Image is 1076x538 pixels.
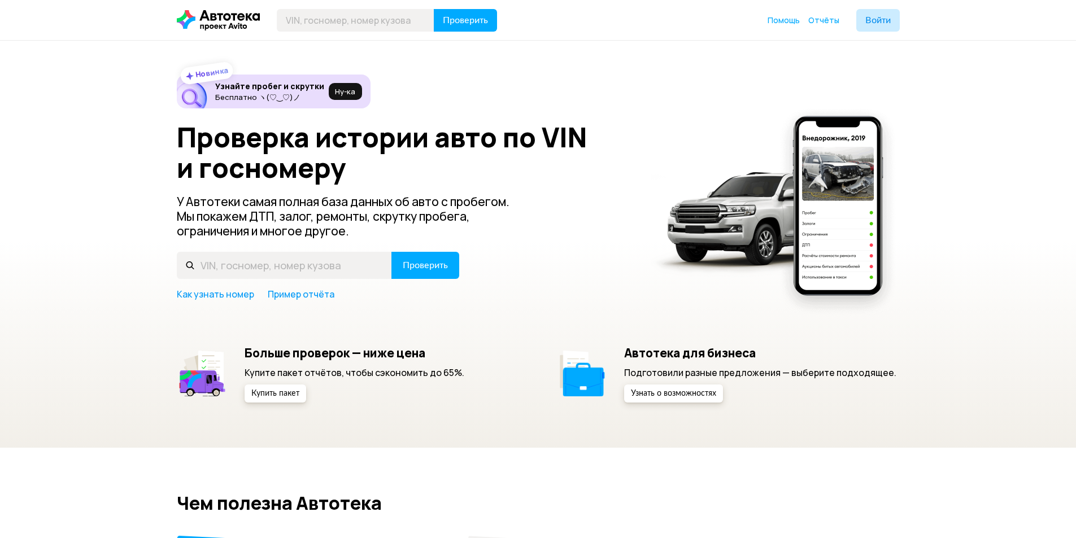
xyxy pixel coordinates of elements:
[177,122,636,183] h1: Проверка истории авто по VIN и госномеру
[177,493,900,513] h2: Чем полезна Автотека
[403,261,448,270] span: Проверить
[215,81,324,91] h6: Узнайте пробег и скрутки
[391,252,459,279] button: Проверить
[251,390,299,397] span: Купить пакет
[177,194,528,238] p: У Автотеки самая полная база данных об авто с пробегом. Мы покажем ДТП, залог, ремонты, скрутку п...
[335,87,355,96] span: Ну‑ка
[624,345,896,360] h5: Автотека для бизнеса
[177,288,254,300] a: Как узнать номер
[245,384,306,403] button: Купить пакет
[177,252,392,279] input: VIN, госномер, номер кузова
[245,345,464,360] h5: Больше проверок — ниже цена
[215,93,324,102] p: Бесплатно ヽ(♡‿♡)ノ
[865,16,891,25] span: Войти
[443,16,488,25] span: Проверить
[624,384,723,403] button: Узнать о возможностях
[245,366,464,379] p: Купите пакет отчётов, чтобы сэкономить до 65%.
[277,9,434,32] input: VIN, госномер, номер кузова
[268,288,334,300] a: Пример отчёта
[768,15,800,26] a: Помощь
[856,9,900,32] button: Войти
[808,15,839,26] a: Отчёты
[194,65,229,80] strong: Новинка
[434,9,497,32] button: Проверить
[768,15,800,25] span: Помощь
[808,15,839,25] span: Отчёты
[624,366,896,379] p: Подготовили разные предложения — выберите подходящее.
[631,390,716,397] span: Узнать о возможностях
